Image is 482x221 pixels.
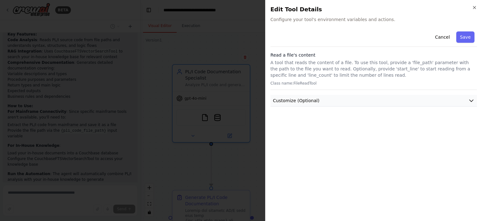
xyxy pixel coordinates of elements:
[270,52,477,58] h3: Read a file's content
[270,59,477,78] p: A tool that reads the content of a file. To use this tool, provide a 'file_path' parameter with t...
[270,5,477,14] h2: Edit Tool Details
[270,95,477,107] button: Customize (Optional)
[270,81,477,86] p: Class name: FileReadTool
[456,31,474,43] button: Save
[273,97,319,104] span: Customize (Optional)
[431,31,453,43] button: Cancel
[270,16,477,23] span: Configure your tool's environment variables and actions.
